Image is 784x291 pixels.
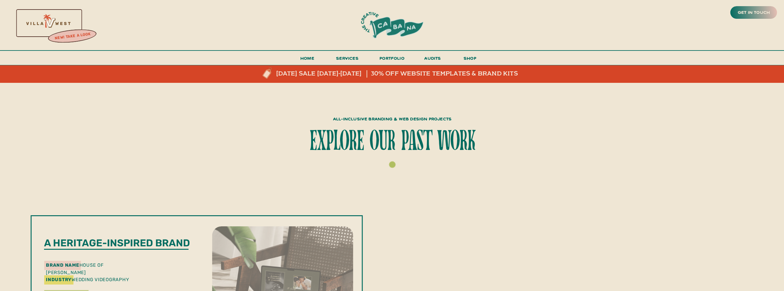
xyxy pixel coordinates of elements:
[371,70,524,78] a: 30% off website templates & brand kits
[424,54,442,65] a: audits
[455,54,485,65] a: shop
[46,277,71,282] b: industry
[336,55,359,61] span: services
[46,261,137,268] p: house of [PERSON_NAME]
[47,30,98,42] a: new! take a look
[46,276,185,282] p: wedding videography
[309,115,476,121] p: all-inclusive branding & web design projects
[276,70,382,78] a: [DATE] sale [DATE]-[DATE]
[44,237,192,249] p: A heritage-inspired brand
[46,262,79,268] b: brand name
[737,8,771,17] a: get in touch
[298,54,317,66] a: Home
[378,54,407,66] a: portfolio
[286,128,499,156] h1: explore our past work
[335,54,360,66] a: services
